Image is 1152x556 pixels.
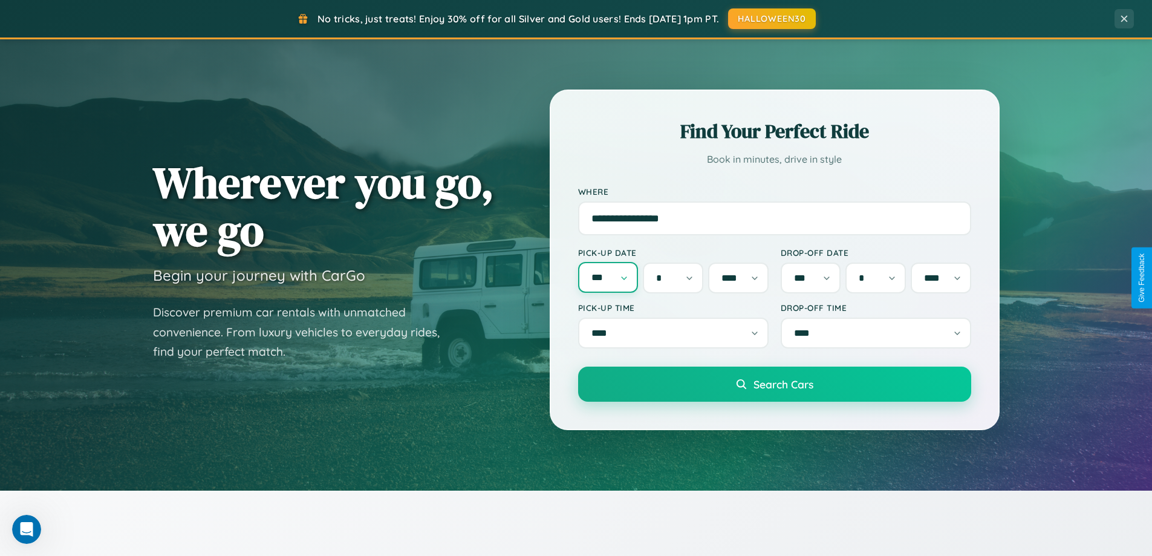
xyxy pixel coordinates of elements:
h3: Begin your journey with CarGo [153,266,365,284]
span: Search Cars [753,378,813,391]
h1: Wherever you go, we go [153,159,494,254]
h2: Find Your Perfect Ride [578,118,971,145]
label: Where [578,186,971,197]
label: Drop-off Time [781,303,971,313]
span: No tricks, just treats! Enjoy 30% off for all Silver and Gold users! Ends [DATE] 1pm PT. [317,13,719,25]
iframe: Intercom live chat [12,515,41,544]
p: Discover premium car rentals with unmatched convenience. From luxury vehicles to everyday rides, ... [153,303,455,362]
div: Give Feedback [1137,253,1146,303]
p: Book in minutes, drive in style [578,151,971,168]
button: Search Cars [578,367,971,402]
label: Pick-up Time [578,303,769,313]
label: Pick-up Date [578,247,769,258]
button: HALLOWEEN30 [728,8,816,29]
label: Drop-off Date [781,247,971,258]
